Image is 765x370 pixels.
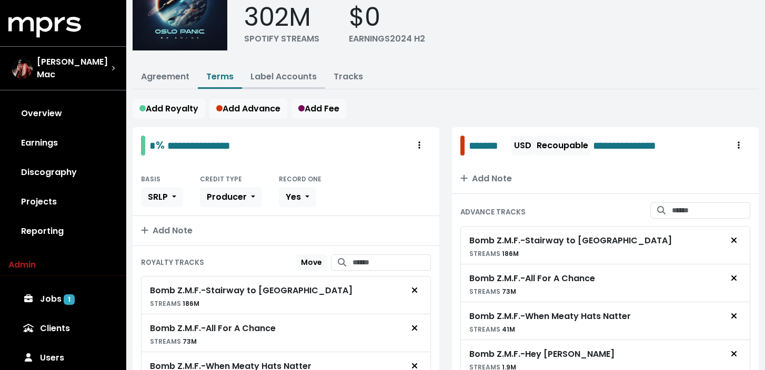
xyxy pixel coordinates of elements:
[133,216,439,245] button: Add Note
[8,314,118,343] a: Clients
[150,299,199,308] small: 186M
[207,191,247,203] span: Producer
[167,140,230,151] span: Edit value
[148,191,168,203] span: SRLP
[469,325,500,334] span: STREAMS
[244,33,319,45] div: SPOTIFY STREAMS
[250,70,317,83] a: Label Accounts
[200,187,262,207] button: Producer
[8,128,118,158] a: Earnings
[537,139,588,151] span: Recoupable
[511,136,534,156] button: USD
[291,99,346,119] button: Add Fee
[334,70,363,83] a: Tracks
[514,139,531,151] span: USD
[150,322,276,335] div: Bomb Z.M.F. - All For A Chance
[141,174,160,183] small: BASIS
[469,310,631,323] div: Bomb Z.M.F. - When Meaty Hats Natter
[206,70,234,83] a: Terms
[150,337,181,346] span: STREAMS
[469,272,595,285] div: Bomb Z.M.F. - All For A Chance
[469,287,516,296] small: 73M
[209,99,287,119] button: Add Advance
[722,344,746,364] button: Remove advance target
[64,294,75,305] span: 1
[12,58,33,79] img: The selected account / producer
[8,284,118,314] a: Jobs 1
[534,136,591,156] button: Recoupable
[298,102,339,115] span: Add Fee
[8,99,118,128] a: Overview
[139,102,198,115] span: Add Royalty
[452,164,759,193] button: Add Note
[353,254,431,271] input: Search for tracks by title and link them to this royalty
[150,299,181,308] span: STREAMS
[469,287,500,296] span: STREAMS
[141,224,193,237] span: Add Note
[469,325,515,334] small: 41M
[8,158,118,187] a: Discography
[244,2,319,33] div: 302M
[141,258,204,268] small: ROYALTY TRACKS
[156,138,165,152] span: %
[460,207,526,217] small: ADVANCE TRACKS
[469,234,672,247] div: Bomb Z.M.F. - Stairway to [GEOGRAPHIC_DATA]
[200,174,242,183] small: CREDIT TYPE
[150,337,197,346] small: 73M
[722,231,746,251] button: Remove advance target
[727,136,750,156] button: Royalty administration options
[349,33,425,45] div: EARNINGS 2024 H2
[216,102,280,115] span: Add Advance
[460,172,512,184] span: Add Note
[672,202,750,219] input: Search for tracks by title and link them to this advance
[141,70,189,83] a: Agreement
[408,136,431,156] button: Royalty administration options
[301,257,322,268] span: Move
[469,348,615,361] div: Bomb Z.M.F. - Hey [PERSON_NAME]
[8,217,118,246] a: Reporting
[469,249,519,258] small: 186M
[469,138,509,153] span: Edit value
[149,140,156,151] span: Edit value
[469,249,500,258] span: STREAMS
[279,187,316,207] button: Yes
[593,138,697,153] span: Edit value
[279,174,321,183] small: RECORD ONE
[403,318,426,338] button: Remove royalty target
[296,254,327,271] button: Move
[133,99,205,119] button: Add Royalty
[141,187,183,207] button: SRLP
[403,281,426,301] button: Remove royalty target
[8,187,118,217] a: Projects
[286,191,301,203] span: Yes
[150,284,353,297] div: Bomb Z.M.F. - Stairway to [GEOGRAPHIC_DATA]
[349,2,425,33] div: $0
[37,56,112,81] span: [PERSON_NAME] Mac
[722,306,746,326] button: Remove advance target
[722,269,746,289] button: Remove advance target
[8,20,81,33] a: mprs logo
